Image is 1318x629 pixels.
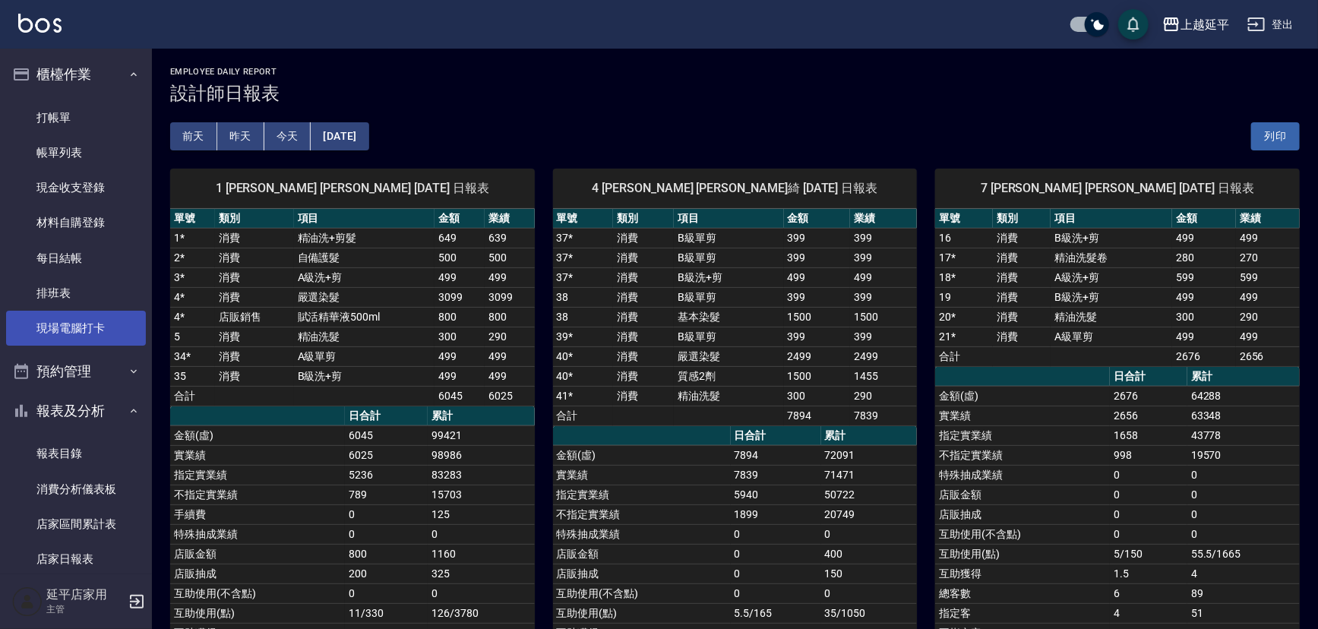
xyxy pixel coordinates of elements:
td: 合計 [935,346,993,366]
table: a dense table [553,209,918,426]
td: 1160 [428,544,534,564]
a: 帳單列表 [6,135,146,170]
td: 互助使用(點) [553,603,731,623]
td: 嚴選染髮 [294,287,435,307]
td: 0 [821,524,918,544]
td: 72091 [821,445,918,465]
td: 51 [1187,603,1300,623]
td: 499 [485,346,535,366]
a: 店家日報表 [6,542,146,577]
td: 499 [485,366,535,386]
td: 指定實業績 [170,465,345,485]
td: 不指定實業績 [553,504,731,524]
td: 20749 [821,504,918,524]
td: 43778 [1187,425,1300,445]
td: 0 [1187,485,1300,504]
td: B級洗+剪 [1051,287,1172,307]
td: A級單剪 [1051,327,1172,346]
td: 3099 [485,287,535,307]
td: 150 [821,564,918,583]
span: 7 [PERSON_NAME] [PERSON_NAME] [DATE] 日報表 [953,181,1282,196]
td: B級單剪 [674,248,784,267]
a: 消費分析儀表板 [6,472,146,507]
p: 主管 [46,602,124,616]
td: 消費 [993,228,1051,248]
th: 日合計 [1110,367,1187,387]
td: 800 [345,544,428,564]
button: 櫃檯作業 [6,55,146,94]
td: 特殊抽成業績 [170,524,345,544]
td: B級洗+剪 [1051,228,1172,248]
td: 2676 [1172,346,1236,366]
h3: 設計師日報表 [170,83,1300,104]
th: 金額 [1172,209,1236,229]
td: 99421 [428,425,534,445]
td: 0 [1187,524,1300,544]
td: 消費 [215,248,293,267]
td: 1.5 [1110,564,1187,583]
td: 消費 [613,287,674,307]
td: 499 [1172,228,1236,248]
td: 消費 [993,327,1051,346]
a: 38 [557,291,569,303]
td: 互助使用(點) [935,544,1110,564]
th: 類別 [613,209,674,229]
td: 800 [435,307,485,327]
td: 互助使用(不含點) [935,524,1110,544]
td: 消費 [993,307,1051,327]
td: 自備護髮 [294,248,435,267]
button: 列印 [1251,122,1300,150]
td: 質感2劑 [674,366,784,386]
td: 消費 [215,327,293,346]
th: 業績 [850,209,917,229]
td: 399 [850,287,917,307]
td: 合計 [170,386,215,406]
td: 0 [345,583,428,603]
th: 累計 [821,426,918,446]
a: 排班表 [6,276,146,311]
td: 店販金額 [553,544,731,564]
td: 399 [784,287,851,307]
td: 270 [1236,248,1300,267]
td: 290 [850,386,917,406]
td: 0 [821,583,918,603]
button: 預約管理 [6,352,146,391]
td: 499 [435,346,485,366]
td: 290 [1236,307,1300,327]
td: 互助獲得 [935,564,1110,583]
span: 4 [PERSON_NAME] [PERSON_NAME]綺 [DATE] 日報表 [571,181,899,196]
td: 消費 [215,267,293,287]
td: 5236 [345,465,428,485]
td: 店販銷售 [215,307,293,327]
td: 200 [345,564,428,583]
td: 800 [485,307,535,327]
td: 6025 [485,386,535,406]
button: 昨天 [217,122,264,150]
td: 精油洗+剪髮 [294,228,435,248]
button: 報表及分析 [6,391,146,431]
td: 1500 [784,366,851,386]
td: 35/1050 [821,603,918,623]
td: 499 [1236,287,1300,307]
td: 金額(虛) [935,386,1110,406]
td: 2676 [1110,386,1187,406]
td: 639 [485,228,535,248]
td: 599 [1236,267,1300,287]
td: 互助使用(不含點) [553,583,731,603]
h5: 延平店家用 [46,587,124,602]
td: 指定客 [935,603,1110,623]
td: 金額(虛) [553,445,731,465]
td: 499 [784,267,851,287]
th: 累計 [428,406,534,426]
td: 499 [435,366,485,386]
td: 實業績 [553,465,731,485]
td: 消費 [215,346,293,366]
td: 1899 [731,504,821,524]
td: 0 [1110,504,1187,524]
td: 2656 [1110,406,1187,425]
td: 83283 [428,465,534,485]
td: 1658 [1110,425,1187,445]
td: 6 [1110,583,1187,603]
td: 5/150 [1110,544,1187,564]
td: 指定實業績 [553,485,731,504]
